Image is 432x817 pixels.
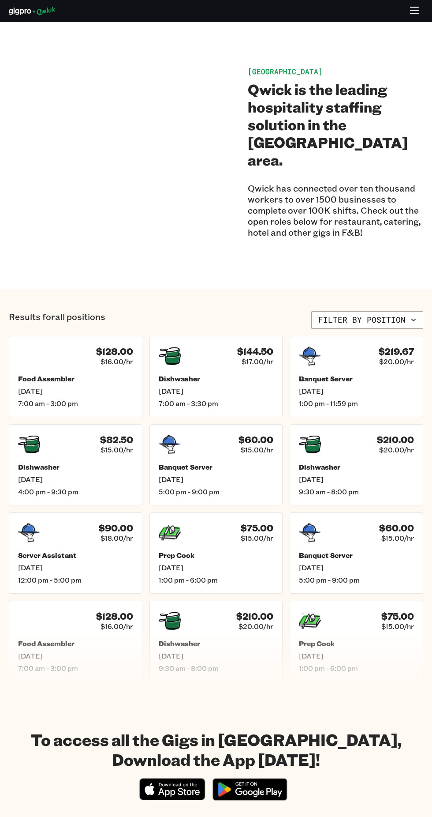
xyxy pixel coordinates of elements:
[381,611,414,622] h4: $75.00
[159,374,274,383] h5: Dishwasher
[379,357,414,366] span: $20.00/hr
[9,424,142,505] a: $82.50$15.00/hrDishwasher[DATE]4:00 pm - 9:30 pm
[379,523,414,534] h4: $60.00
[241,523,273,534] h4: $75.00
[9,336,142,417] a: $128.00$16.00/hrFood Assembler[DATE]7:00 am - 3:00 pm
[149,336,283,417] a: $144.50$17.00/hrDishwasher[DATE]7:00 am - 3:30 pm
[248,67,323,76] span: [GEOGRAPHIC_DATA]
[299,651,414,660] span: [DATE]
[299,475,414,484] span: [DATE]
[159,463,274,471] h5: Banquet Server
[9,730,423,769] h1: To access all the Gigs in [GEOGRAPHIC_DATA], Download the App [DATE]!
[9,311,105,329] p: Results for all positions
[299,639,414,648] h5: Prep Cook
[379,346,414,357] h4: $219.67
[311,311,423,329] button: Filter by position
[9,601,142,682] a: $128.00$16.00/hrFood Assembler[DATE]7:00 am - 3:00 pm
[18,487,133,496] span: 4:00 pm - 9:30 pm
[18,551,133,560] h5: Server Assistant
[159,651,274,660] span: [DATE]
[96,611,133,622] h4: $128.00
[139,793,205,802] a: Download on the App Store
[99,523,133,534] h4: $90.00
[299,576,414,584] span: 5:00 pm - 9:00 pm
[237,346,273,357] h4: $144.50
[159,563,274,572] span: [DATE]
[241,445,273,454] span: $15.00/hr
[159,576,274,584] span: 1:00 pm - 6:00 pm
[299,563,414,572] span: [DATE]
[159,475,274,484] span: [DATE]
[299,387,414,395] span: [DATE]
[96,346,133,357] h4: $128.00
[377,434,414,445] h4: $210.00
[159,399,274,408] span: 7:00 am - 3:30 pm
[101,534,133,542] span: $18.00/hr
[299,664,414,673] span: 1:00 pm - 6:00 pm
[101,357,133,366] span: $16.00/hr
[9,68,184,244] img: A collection of images of people working gigs.
[159,639,274,648] h5: Dishwasher
[18,651,133,660] span: [DATE]
[101,445,133,454] span: $15.00/hr
[238,622,273,631] span: $20.00/hr
[101,622,133,631] span: $16.00/hr
[159,387,274,395] span: [DATE]
[299,487,414,496] span: 9:30 am - 8:00 pm
[18,463,133,471] h5: Dishwasher
[242,357,273,366] span: $17.00/hr
[159,551,274,560] h5: Prep Cook
[248,80,423,169] h2: Qwick is the leading hospitality staffing solution in the [GEOGRAPHIC_DATA] area.
[290,424,423,505] a: $210.00$20.00/hrDishwasher[DATE]9:30 am - 8:00 pm
[18,399,133,408] span: 7:00 am - 3:00 pm
[290,336,423,417] a: $219.67$20.00/hrBanquet Server[DATE]1:00 pm - 11:59 pm
[299,463,414,471] h5: Dishwasher
[381,534,414,542] span: $15.00/hr
[248,183,423,238] p: Qwick has connected over ten thousand workers to over 1500 businesses to complete over 100K shift...
[18,387,133,395] span: [DATE]
[149,424,283,505] a: $60.00$15.00/hrBanquet Server[DATE]5:00 pm - 9:00 pm
[18,639,133,648] h5: Food Assembler
[18,374,133,383] h5: Food Assembler
[290,601,423,682] a: $75.00$15.00/hrPrep Cook[DATE]1:00 pm - 6:00 pm
[18,664,133,673] span: 7:00 am - 3:00 pm
[299,399,414,408] span: 1:00 pm - 11:59 pm
[238,434,273,445] h4: $60.00
[100,434,133,445] h4: $82.50
[159,487,274,496] span: 5:00 pm - 9:00 pm
[149,601,283,682] a: $210.00$20.00/hrDishwasher[DATE]9:30 am - 8:00 pm
[379,445,414,454] span: $20.00/hr
[18,475,133,484] span: [DATE]
[159,664,274,673] span: 9:30 am - 8:00 pm
[207,773,293,806] img: Get it on Google Play
[149,512,283,594] a: $75.00$15.00/hrPrep Cook[DATE]1:00 pm - 6:00 pm
[299,374,414,383] h5: Banquet Server
[18,563,133,572] span: [DATE]
[241,534,273,542] span: $15.00/hr
[381,622,414,631] span: $15.00/hr
[236,611,273,622] h4: $210.00
[299,551,414,560] h5: Banquet Server
[9,512,142,594] a: $90.00$18.00/hrServer Assistant[DATE]12:00 pm - 5:00 pm
[18,576,133,584] span: 12:00 pm - 5:00 pm
[290,512,423,594] a: $60.00$15.00/hrBanquet Server[DATE]5:00 pm - 9:00 pm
